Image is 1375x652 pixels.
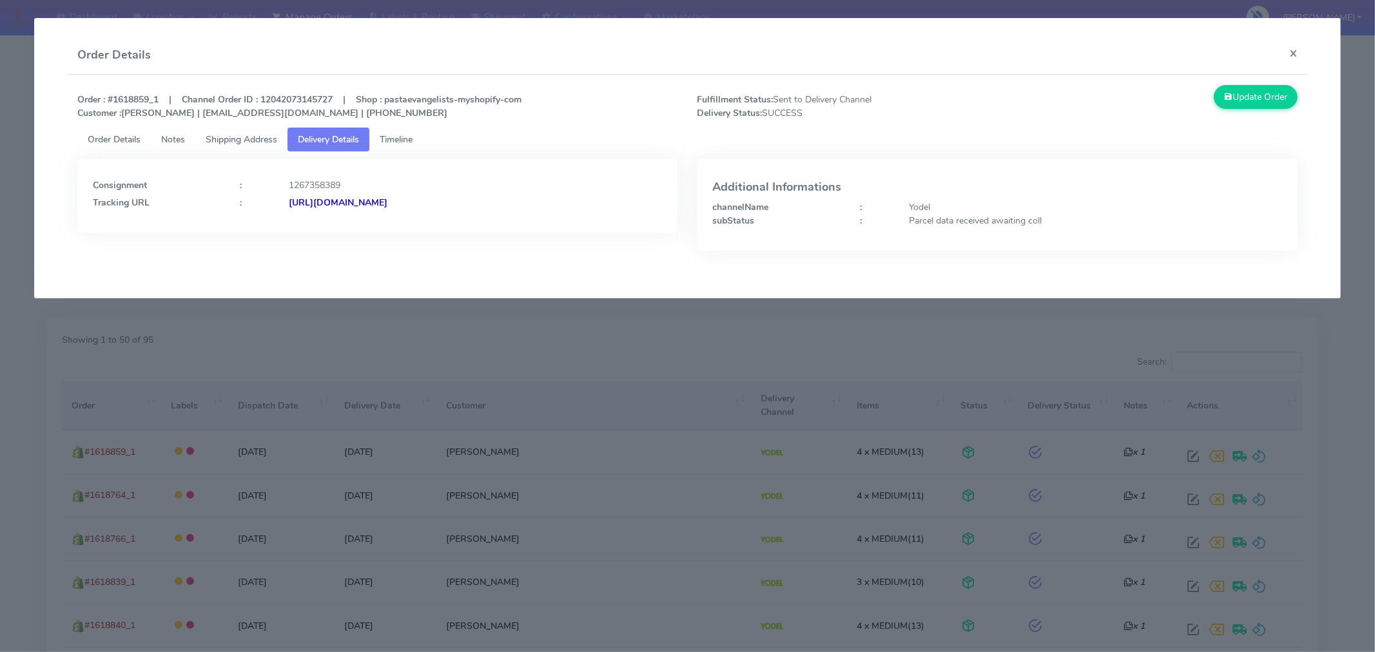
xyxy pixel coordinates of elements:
[860,215,862,227] strong: :
[712,181,1282,194] h4: Additional Informations
[697,107,762,119] strong: Delivery Status:
[899,214,1292,227] div: Parcel data received awaiting coll
[380,133,413,146] span: Timeline
[298,133,359,146] span: Delivery Details
[240,179,242,191] strong: :
[712,201,768,213] strong: channelName
[93,179,147,191] strong: Consignment
[1279,36,1308,70] button: Close
[77,46,151,64] h4: Order Details
[88,133,141,146] span: Order Details
[289,197,387,209] strong: [URL][DOMAIN_NAME]
[77,93,522,119] strong: Order : #1618859_1 | Channel Order ID : 12042073145727 | Shop : pastaevangelists-myshopify-com [P...
[279,178,672,192] div: 1267358389
[240,197,242,209] strong: :
[860,201,862,213] strong: :
[77,128,1298,151] ul: Tabs
[899,200,1292,214] div: Yodel
[1214,85,1298,109] button: Update Order
[77,107,121,119] strong: Customer :
[161,133,185,146] span: Notes
[93,197,150,209] strong: Tracking URL
[206,133,277,146] span: Shipping Address
[697,93,773,106] strong: Fulfillment Status:
[687,93,997,120] span: Sent to Delivery Channel SUCCESS
[712,215,754,227] strong: subStatus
